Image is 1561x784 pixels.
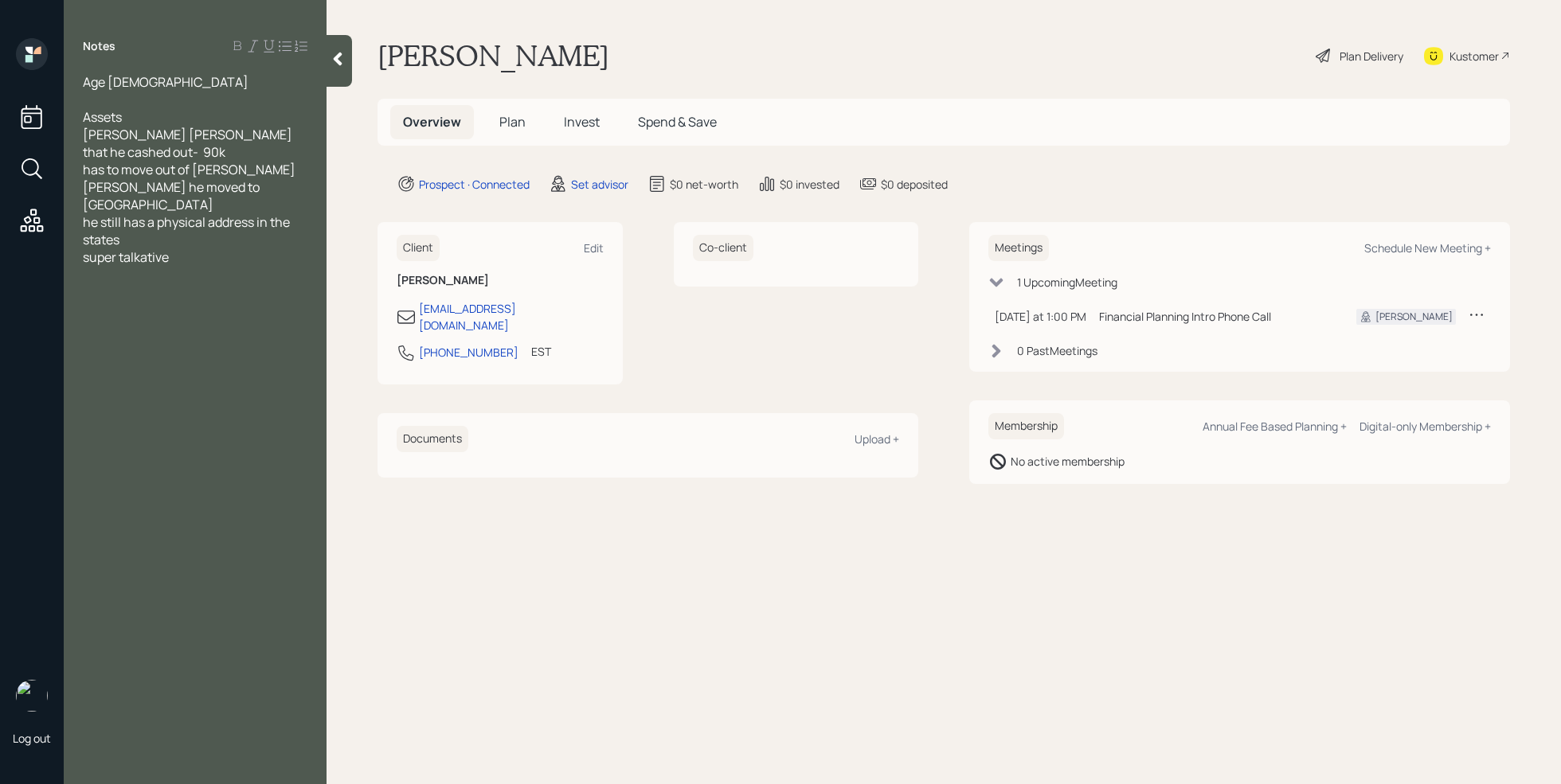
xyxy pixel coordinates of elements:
div: Plan Delivery [1340,48,1403,64]
span: super talkative [83,248,169,266]
h1: [PERSON_NAME] [378,38,609,73]
div: Annual Fee Based Planning + [1203,419,1347,434]
div: Upload + [855,431,899,447]
div: Schedule New Meeting + [1364,240,1491,255]
div: 1 Upcoming Meeting [1017,274,1117,291]
div: [DATE] at 1:00 PM [995,308,1086,325]
div: [PERSON_NAME] [1375,310,1453,324]
span: Age [DEMOGRAPHIC_DATA] [83,73,248,91]
div: [EMAIL_ADDRESS][DOMAIN_NAME] [419,300,604,333]
h6: Documents [397,426,468,452]
div: Set advisor [571,176,628,193]
h6: Meetings [988,235,1049,261]
div: 0 Past Meeting s [1017,342,1097,359]
div: $0 invested [780,176,839,193]
span: Spend & Save [638,113,717,131]
div: Edit [584,240,604,255]
div: Prospect · Connected [419,176,530,193]
div: Kustomer [1449,48,1499,64]
h6: [PERSON_NAME] [397,274,604,287]
h6: Client [397,235,440,261]
h6: Co-client [693,235,753,261]
span: Overview [403,113,461,131]
h6: Membership [988,413,1064,439]
span: Invest [564,113,600,131]
div: $0 deposited [881,176,948,193]
div: No active membership [1011,453,1125,470]
span: he still has a physical address in the states [83,213,292,248]
span: Plan [499,113,526,131]
div: $0 net-worth [670,176,738,193]
span: [PERSON_NAME] [PERSON_NAME] that he cashed out- 90k [83,126,295,161]
div: Log out [13,731,51,746]
span: has to move out of [PERSON_NAME] [PERSON_NAME] he moved to [GEOGRAPHIC_DATA] [83,161,298,213]
div: Digital-only Membership + [1360,419,1491,434]
label: Notes [83,38,115,54]
div: EST [531,343,551,360]
img: retirable_logo.png [16,680,48,712]
div: Financial Planning Intro Phone Call [1099,308,1331,325]
span: Assets [83,108,122,126]
div: [PHONE_NUMBER] [419,344,518,361]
